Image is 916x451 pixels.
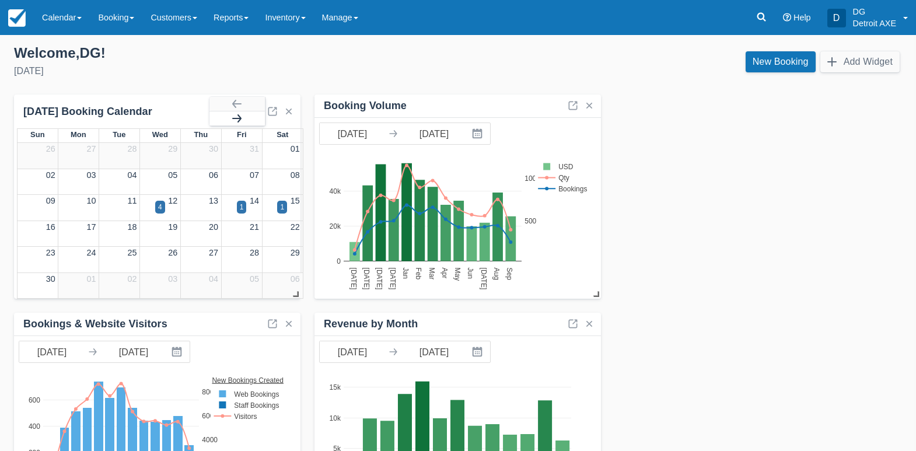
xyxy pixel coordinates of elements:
button: Interact with the calendar and add the check-in date for your trip. [467,123,490,144]
a: 13 [209,196,218,205]
span: Thu [194,130,208,139]
a: 19 [168,222,177,232]
img: checkfront-main-nav-mini-logo.png [8,9,26,27]
span: Help [793,13,811,22]
div: Welcome , DG ! [14,44,449,62]
div: D [827,9,846,27]
input: End Date [401,341,467,362]
a: 08 [291,170,300,180]
div: Revenue by Month [324,317,418,331]
input: Start Date [320,341,385,362]
button: Interact with the calendar and add the check-in date for your trip. [166,341,190,362]
a: 04 [127,170,137,180]
a: 07 [250,170,259,180]
text: New Bookings Created [212,376,284,384]
a: 16 [46,222,55,232]
button: Add Widget [820,51,900,72]
a: 29 [291,248,300,257]
div: Bookings & Website Visitors [23,317,167,331]
a: 06 [291,274,300,284]
div: 4 [158,202,162,212]
a: 02 [127,274,137,284]
a: 01 [291,144,300,153]
a: 01 [87,274,96,284]
a: 23 [46,248,55,257]
p: Detroit AXE [853,18,896,29]
span: Wed [152,130,168,139]
span: Sat [277,130,288,139]
div: 1 [280,202,284,212]
a: 17 [87,222,96,232]
a: 20 [209,222,218,232]
span: Fri [237,130,247,139]
a: 24 [87,248,96,257]
div: Booking Volume [324,99,407,113]
a: 11 [127,196,137,205]
a: 10 [87,196,96,205]
a: 22 [291,222,300,232]
a: 15 [291,196,300,205]
a: 29 [168,144,177,153]
p: DG [853,6,896,18]
input: Start Date [320,123,385,144]
a: 26 [46,144,55,153]
a: 28 [127,144,137,153]
span: Mon [71,130,86,139]
div: [DATE] Booking Calendar [23,105,209,118]
a: 12 [168,196,177,205]
a: 21 [250,222,259,232]
a: New Booking [746,51,816,72]
a: 09 [46,196,55,205]
a: 06 [209,170,218,180]
span: Tue [113,130,125,139]
a: 05 [168,170,177,180]
i: Help [783,13,791,22]
a: 18 [127,222,137,232]
a: 14 [250,196,259,205]
a: 04 [209,274,218,284]
span: Sun [30,130,44,139]
a: 03 [87,170,96,180]
input: Start Date [19,341,85,362]
a: 25 [127,248,137,257]
a: 27 [209,248,218,257]
a: 02 [46,170,55,180]
button: Interact with the calendar and add the check-in date for your trip. [467,341,490,362]
a: 30 [46,274,55,284]
a: 30 [209,144,218,153]
div: 1 [240,202,244,212]
input: End Date [101,341,166,362]
div: [DATE] [14,64,449,78]
a: 03 [168,274,177,284]
input: End Date [401,123,467,144]
a: 27 [87,144,96,153]
a: 31 [250,144,259,153]
a: 26 [168,248,177,257]
a: 05 [250,274,259,284]
a: 28 [250,248,259,257]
